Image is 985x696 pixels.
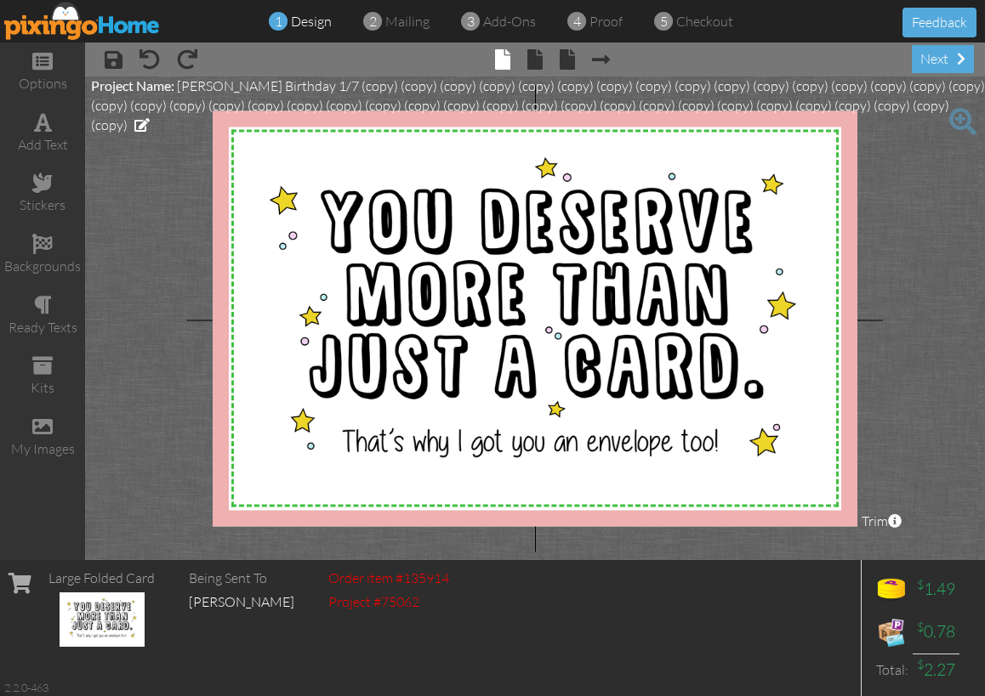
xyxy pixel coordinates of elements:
span: 1 [275,12,282,31]
div: 2.2.0-463 [4,680,48,695]
span: 4 [573,12,581,31]
td: 2.27 [913,654,959,686]
span: proof [589,13,623,30]
td: 0.78 [913,611,959,654]
span: 5 [660,12,668,31]
span: 2 [369,12,377,31]
span: Project Name: [91,77,174,93]
td: 1.49 [913,569,959,611]
span: design [291,13,332,30]
div: Large Folded Card [48,569,155,588]
span: add-ons [483,13,536,30]
button: Feedback [902,8,976,37]
sup: $ [917,577,924,591]
img: expense-icon.png [874,615,908,649]
span: 3 [467,12,475,31]
span: checkout [676,13,733,30]
span: [PERSON_NAME] [189,593,294,610]
img: points-icon.png [874,573,908,607]
div: Order item #135914 [328,569,449,588]
div: Project #75062 [328,592,449,612]
div: Being Sent To [189,569,294,588]
span: Trim [862,512,902,531]
img: 135914-1-1758240575618-c383d85ada49b4eb-qa.jpg [60,592,145,647]
div: next [912,45,974,73]
span: [PERSON_NAME] Birthday 1/7 (copy) (copy) (copy) (copy) (copy) (copy) (copy) (copy) (copy) (copy) ... [91,77,985,133]
sup: $ [917,620,924,634]
td: Total: [870,654,913,686]
img: pixingo logo [4,2,161,40]
span: mailing [385,13,430,30]
sup: $ [917,657,924,671]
